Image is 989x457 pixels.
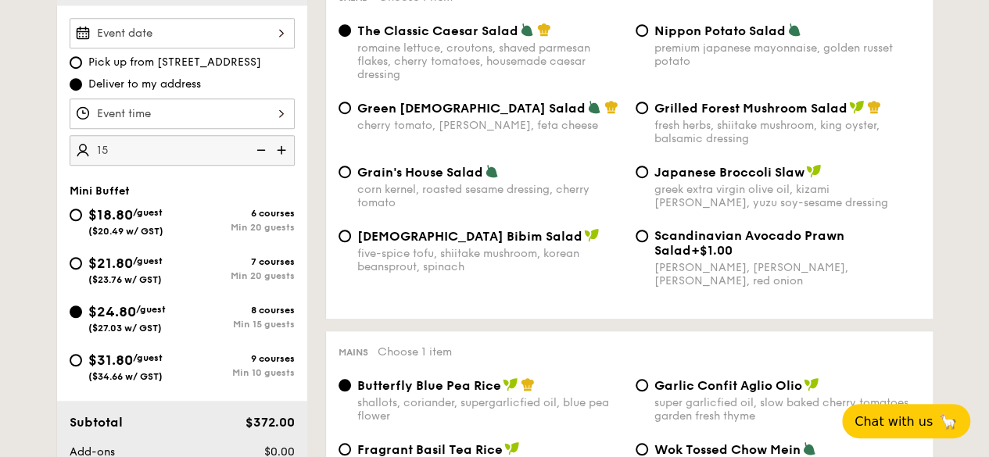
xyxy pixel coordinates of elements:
[654,119,920,145] div: fresh herbs, shiitake mushroom, king oyster, balsamic dressing
[339,230,351,242] input: [DEMOGRAPHIC_DATA] Bibim Saladfive-spice tofu, shiitake mushroom, korean beansprout, spinach
[182,256,295,267] div: 7 courses
[587,100,601,114] img: icon-vegetarian.fe4039eb.svg
[867,100,881,114] img: icon-chef-hat.a58ddaea.svg
[88,55,261,70] span: Pick up from [STREET_ADDRESS]
[357,23,518,38] span: The Classic Caesar Salad
[88,323,162,334] span: ($27.03 w/ GST)
[182,270,295,281] div: Min 20 guests
[504,441,520,455] img: icon-vegan.f8ff3823.svg
[133,207,163,218] span: /guest
[503,377,518,391] img: icon-vegan.f8ff3823.svg
[88,371,163,382] span: ($34.66 w/ GST)
[133,255,163,266] span: /guest
[691,243,733,258] span: +$1.00
[654,261,920,287] div: [PERSON_NAME], [PERSON_NAME], [PERSON_NAME], red onion
[654,396,920,423] div: super garlicfied oil, slow baked cherry tomatoes, garden fresh thyme
[70,209,82,221] input: $18.80/guest($20.49 w/ GST)6 coursesMin 20 guests
[806,164,822,178] img: icon-vegan.f8ff3823.svg
[339,24,351,37] input: The Classic Caesar Saladromaine lettuce, croutons, shaved parmesan flakes, cherry tomatoes, house...
[357,378,501,393] span: Butterfly Blue Pea Rice
[133,352,163,363] span: /guest
[182,208,295,219] div: 6 courses
[357,101,586,116] span: Green [DEMOGRAPHIC_DATA] Salad
[70,56,82,69] input: Pick up from [STREET_ADDRESS]
[485,164,499,178] img: icon-vegetarian.fe4039eb.svg
[70,305,82,318] input: $24.80/guest($27.03 w/ GST)8 coursesMin 15 guests
[339,379,351,391] input: Butterfly Blue Pea Riceshallots, coriander, supergarlicfied oil, blue pea flower
[520,23,534,37] img: icon-vegetarian.fe4039eb.svg
[654,228,844,258] span: Scandinavian Avocado Prawn Salad
[939,412,958,430] span: 🦙
[70,18,295,48] input: Event date
[70,354,82,366] input: $31.80/guest($34.66 w/ GST)9 coursesMin 10 guests
[654,101,847,116] span: Grilled Forest Mushroom Salad
[357,229,582,244] span: [DEMOGRAPHIC_DATA] Bibim Salad
[182,319,295,330] div: Min 15 guests
[88,226,163,237] span: ($20.49 w/ GST)
[182,305,295,316] div: 8 courses
[182,222,295,233] div: Min 20 guests
[357,442,503,457] span: Fragrant Basil Tea Rice
[804,377,819,391] img: icon-vegan.f8ff3823.svg
[604,100,618,114] img: icon-chef-hat.a58ddaea.svg
[339,347,368,358] span: Mains
[636,230,648,242] input: Scandinavian Avocado Prawn Salad+$1.00[PERSON_NAME], [PERSON_NAME], [PERSON_NAME], red onion
[182,367,295,378] div: Min 10 guests
[339,102,351,114] input: Green [DEMOGRAPHIC_DATA] Saladcherry tomato, [PERSON_NAME], feta cheese
[271,135,295,165] img: icon-add.58712e84.svg
[521,377,535,391] img: icon-chef-hat.a58ddaea.svg
[357,119,623,132] div: cherry tomato, [PERSON_NAME], feta cheese
[654,183,920,209] div: greek extra virgin olive oil, kizami [PERSON_NAME], yuzu soy-sesame dressing
[357,41,623,81] div: romaine lettuce, croutons, shaved parmesan flakes, cherry tomatoes, housemade caesar dressing
[357,396,623,423] div: shallots, coriander, supergarlicfied oil, blue pea flower
[248,135,271,165] img: icon-reduce.1d2dbef1.svg
[357,165,483,180] span: Grain's House Salad
[88,303,136,320] span: $24.80
[654,442,801,457] span: Wok Tossed Chow Mein
[70,415,123,430] span: Subtotal
[584,228,600,242] img: icon-vegan.f8ff3823.svg
[88,274,162,285] span: ($23.76 w/ GST)
[378,345,452,359] span: Choose 1 item
[245,415,294,430] span: $372.00
[339,166,351,178] input: Grain's House Saladcorn kernel, roasted sesame dressing, cherry tomato
[636,379,648,391] input: Garlic Confit Aglio Oliosuper garlicfied oil, slow baked cherry tomatoes, garden fresh thyme
[636,166,648,178] input: Japanese Broccoli Slawgreek extra virgin olive oil, kizami [PERSON_NAME], yuzu soy-sesame dressing
[802,441,816,455] img: icon-vegetarian.fe4039eb.svg
[537,23,551,37] img: icon-chef-hat.a58ddaea.svg
[88,352,133,369] span: $31.80
[849,100,865,114] img: icon-vegan.f8ff3823.svg
[855,414,933,429] span: Chat with us
[654,165,804,180] span: Japanese Broccoli Slaw
[88,255,133,272] span: $21.80
[136,304,166,315] span: /guest
[70,98,295,129] input: Event time
[636,102,648,114] input: Grilled Forest Mushroom Saladfresh herbs, shiitake mushroom, king oyster, balsamic dressing
[88,206,133,223] span: $18.80
[182,353,295,364] div: 9 courses
[70,78,82,91] input: Deliver to my address
[339,443,351,455] input: Fragrant Basil Tea Ricethai basil, european basil, shallot scented sesame oil, barley multigrain ...
[654,41,920,68] div: premium japanese mayonnaise, golden russet potato
[70,184,130,198] span: Mini Buffet
[88,77,201,92] span: Deliver to my address
[636,443,648,455] input: Wok Tossed Chow Meinbutton mushroom, tricolour capsicum, cripsy egg noodle, kikkoman, super garli...
[70,257,82,270] input: $21.80/guest($23.76 w/ GST)7 coursesMin 20 guests
[357,183,623,209] div: corn kernel, roasted sesame dressing, cherry tomato
[357,247,623,273] div: five-spice tofu, shiitake mushroom, korean beansprout, spinach
[654,23,786,38] span: Nippon Potato Salad
[787,23,801,37] img: icon-vegetarian.fe4039eb.svg
[636,24,648,37] input: Nippon Potato Saladpremium japanese mayonnaise, golden russet potato
[842,404,970,438] button: Chat with us🦙
[654,378,802,393] span: Garlic Confit Aglio Olio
